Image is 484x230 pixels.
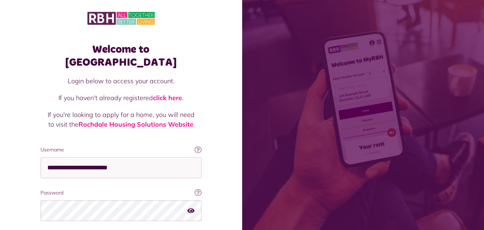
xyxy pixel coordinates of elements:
img: MyRBH [87,11,155,26]
p: If you haven't already registered . [48,93,195,103]
a: click here [153,94,182,102]
p: Login below to access your account. [48,76,195,86]
a: Rochdale Housing Solutions Website [78,120,193,128]
p: If you're looking to apply for a home, you will need to visit the [48,110,195,129]
label: Username [40,146,202,154]
label: Password [40,189,202,197]
h1: Welcome to [GEOGRAPHIC_DATA] [40,43,202,69]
